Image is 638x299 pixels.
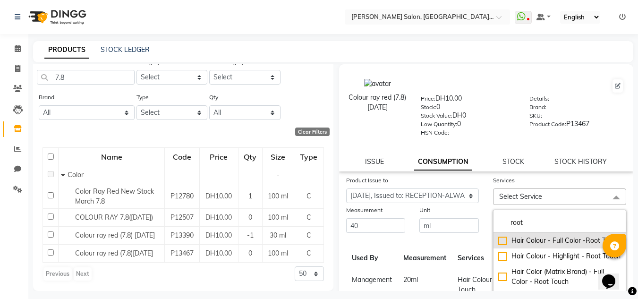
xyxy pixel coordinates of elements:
span: Color Ray Red New Stock March 7.8 [75,187,154,205]
span: Collapse Row [61,171,68,179]
a: STOCK HISTORY [554,157,607,166]
th: Measurement [398,238,452,269]
label: SKU: [529,111,542,120]
div: 0 [421,119,515,132]
div: Size [263,148,293,165]
div: DH0 [421,111,515,124]
span: COLOUR RAY 7.8([DATE]) [75,213,153,222]
span: C [306,192,311,200]
a: CONSUMPTION [414,154,472,171]
img: avatar [364,79,391,89]
span: 100 ml [268,192,288,200]
a: PRODUCTS [44,42,89,59]
span: ml [411,275,418,284]
span: P13390 [170,231,194,239]
div: Colour ray red (7.8)[DATE] [349,93,407,112]
a: STOCK LEDGER [101,45,150,54]
div: 0 [421,102,515,115]
label: Stock Value: [421,111,452,120]
label: Unit [419,206,430,214]
a: ISSUE [365,157,384,166]
div: Name [59,148,164,165]
span: -1 [247,231,254,239]
span: Colour ray red (7.8) [DATE] [75,231,155,239]
span: DH10.00 [205,231,232,239]
div: Type [295,148,323,165]
span: 100 ml [268,213,288,222]
div: Hair Colour - Full Color -Root Touch [498,236,621,246]
span: DH10.00 [205,249,232,257]
label: Type [136,93,149,102]
input: multiselect-search [498,218,621,228]
label: Brand: [529,103,546,111]
label: Product Issue to [346,176,388,185]
span: 0 [248,249,252,257]
span: 100 ml [268,249,288,257]
div: P13467 [529,119,624,132]
span: DH10.00 [205,192,232,200]
span: P12780 [170,192,194,200]
span: C [306,231,311,239]
span: Select Service [499,192,542,201]
th: Used By [346,238,398,269]
th: Services [452,238,559,269]
span: 1 [248,192,252,200]
span: C [306,213,311,222]
span: - [277,171,280,179]
img: logo [24,4,89,30]
div: Code [165,148,199,165]
div: Hair Color (Matrix Brand) - Full Color - Root Touch [498,267,621,287]
iframe: chat widget [598,261,629,290]
div: DH10.00 [421,94,515,107]
label: Measurement [346,206,383,214]
div: Hair Colour - Highlight - Root Touch [498,251,621,261]
div: Clear Filters [295,128,330,136]
label: HSN Code: [421,128,449,137]
span: P12507 [170,213,194,222]
label: Services [493,176,515,185]
a: STOCK [502,157,524,166]
span: C [306,249,311,257]
label: Price: [421,94,435,103]
label: Stock: [421,103,436,111]
label: Product Code: [529,120,566,128]
span: Colour ray red (7.8)[DATE] [75,249,153,257]
label: Low Quantity: [421,120,457,128]
label: Qty [209,93,218,102]
label: Brand [39,93,54,102]
input: Search by product name or code [37,70,135,85]
span: 0 [248,213,252,222]
label: Details: [529,94,549,103]
span: P13467 [170,249,194,257]
div: Qty [239,148,262,165]
div: Price [200,148,237,165]
span: 30 ml [270,231,286,239]
span: DH10.00 [205,213,232,222]
span: Color [68,171,84,179]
